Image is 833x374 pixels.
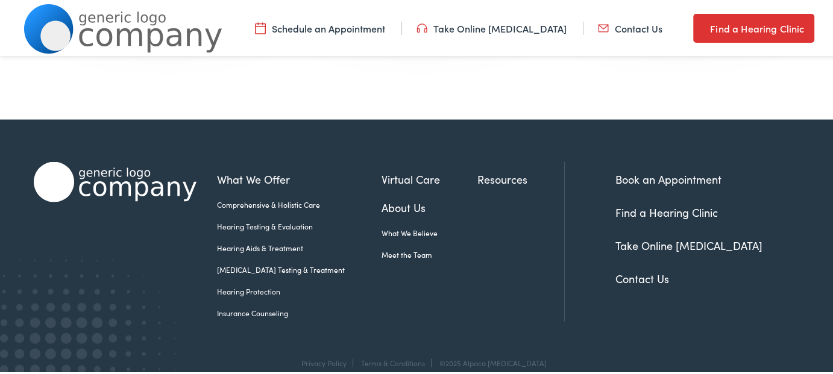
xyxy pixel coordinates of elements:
[217,240,382,251] a: Hearing Aids & Treatment
[615,269,669,284] a: Contact Us
[301,355,347,366] a: Privacy Policy
[693,12,814,41] a: Find a Hearing Clinic
[615,235,762,251] a: Take Online [MEDICAL_DATA]
[433,357,547,365] div: ©2025 Alpaca [MEDICAL_DATA]
[34,160,196,200] img: Alpaca Audiology
[416,20,427,33] img: utility icon
[217,284,382,295] a: Hearing Protection
[382,225,477,236] a: What We Believe
[217,169,382,185] a: What We Offer
[382,169,477,185] a: Virtual Care
[217,197,382,208] a: Comprehensive & Holistic Care
[693,19,704,34] img: utility icon
[217,219,382,229] a: Hearing Testing & Evaluation
[477,169,564,185] a: Resources
[361,355,425,366] a: Terms & Conditions
[615,169,721,184] a: Book an Appointment
[217,262,382,273] a: [MEDICAL_DATA] Testing & Treatment
[217,305,382,316] a: Insurance Counseling
[255,20,385,33] a: Schedule an Appointment
[598,20,609,33] img: utility icon
[416,20,567,33] a: Take Online [MEDICAL_DATA]
[382,247,477,258] a: Meet the Team
[615,202,718,217] a: Find a Hearing Clinic
[382,197,477,213] a: About Us
[598,20,662,33] a: Contact Us
[255,20,266,33] img: utility icon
